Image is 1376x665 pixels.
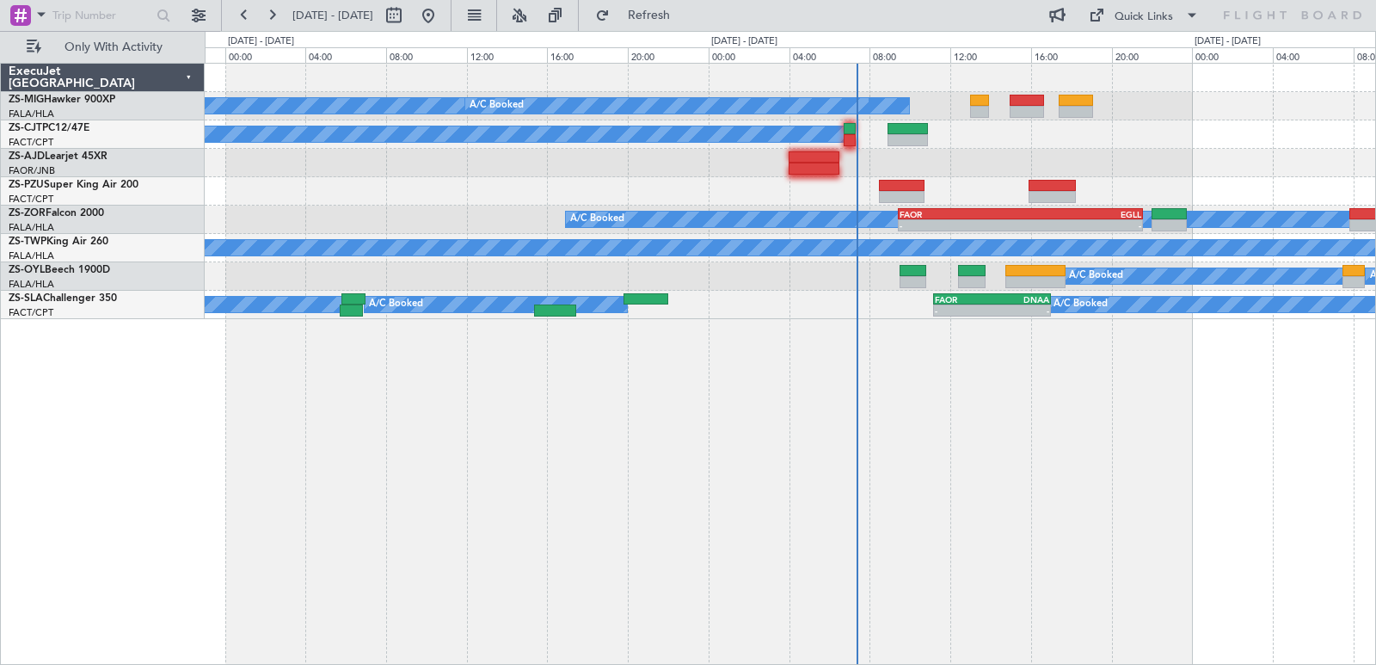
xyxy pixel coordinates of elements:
span: ZS-CJT [9,123,42,133]
a: ZS-ZORFalcon 2000 [9,208,104,219]
span: Refresh [613,9,685,22]
div: A/C Booked [1053,292,1108,317]
a: FALA/HLA [9,221,54,234]
div: 04:00 [789,47,870,63]
a: FACT/CPT [9,136,53,149]
div: EGLL [1020,209,1141,219]
span: ZS-MIG [9,95,44,105]
span: ZS-TWP [9,237,46,247]
div: 00:00 [225,47,306,63]
div: - [1020,220,1141,231]
a: ZS-MIGHawker 900XP [9,95,115,105]
div: 00:00 [709,47,789,63]
a: ZS-CJTPC12/47E [9,123,89,133]
div: [DATE] - [DATE] [1195,34,1261,49]
div: A/C Booked [470,93,524,119]
div: - [935,305,992,316]
a: FALA/HLA [9,278,54,291]
div: [DATE] - [DATE] [711,34,777,49]
a: ZS-PZUSuper King Air 200 [9,180,138,190]
div: 04:00 [1273,47,1354,63]
a: ZS-AJDLearjet 45XR [9,151,107,162]
div: FAOR [935,294,992,305]
div: A/C Booked [1069,263,1123,289]
div: 16:00 [547,47,628,63]
div: 00:00 [1192,47,1273,63]
input: Trip Number [52,3,151,28]
div: A/C Booked [570,206,624,232]
div: DNAA [992,294,1049,305]
div: 08:00 [869,47,950,63]
a: FAOR/JNB [9,164,55,177]
div: 20:00 [1112,47,1193,63]
div: 12:00 [950,47,1031,63]
button: Refresh [587,2,691,29]
div: 04:00 [305,47,386,63]
span: ZS-AJD [9,151,45,162]
div: 20:00 [628,47,709,63]
div: [DATE] - [DATE] [228,34,294,49]
a: FACT/CPT [9,306,53,319]
a: ZS-SLAChallenger 350 [9,293,117,304]
span: [DATE] - [DATE] [292,8,373,23]
div: 08:00 [386,47,467,63]
div: - [900,220,1021,231]
span: Only With Activity [45,41,181,53]
span: ZS-ZOR [9,208,46,219]
span: ZS-SLA [9,293,43,304]
a: ZS-TWPKing Air 260 [9,237,108,247]
div: Quick Links [1115,9,1173,26]
div: - [992,305,1049,316]
a: ZS-OYLBeech 1900D [9,265,110,275]
span: ZS-PZU [9,180,44,190]
a: FALA/HLA [9,249,54,262]
a: FALA/HLA [9,108,54,120]
div: 16:00 [1031,47,1112,63]
div: 12:00 [467,47,548,63]
span: ZS-OYL [9,265,45,275]
a: FACT/CPT [9,193,53,206]
div: FAOR [900,209,1021,219]
button: Quick Links [1080,2,1207,29]
button: Only With Activity [19,34,187,61]
div: A/C Booked [369,292,423,317]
